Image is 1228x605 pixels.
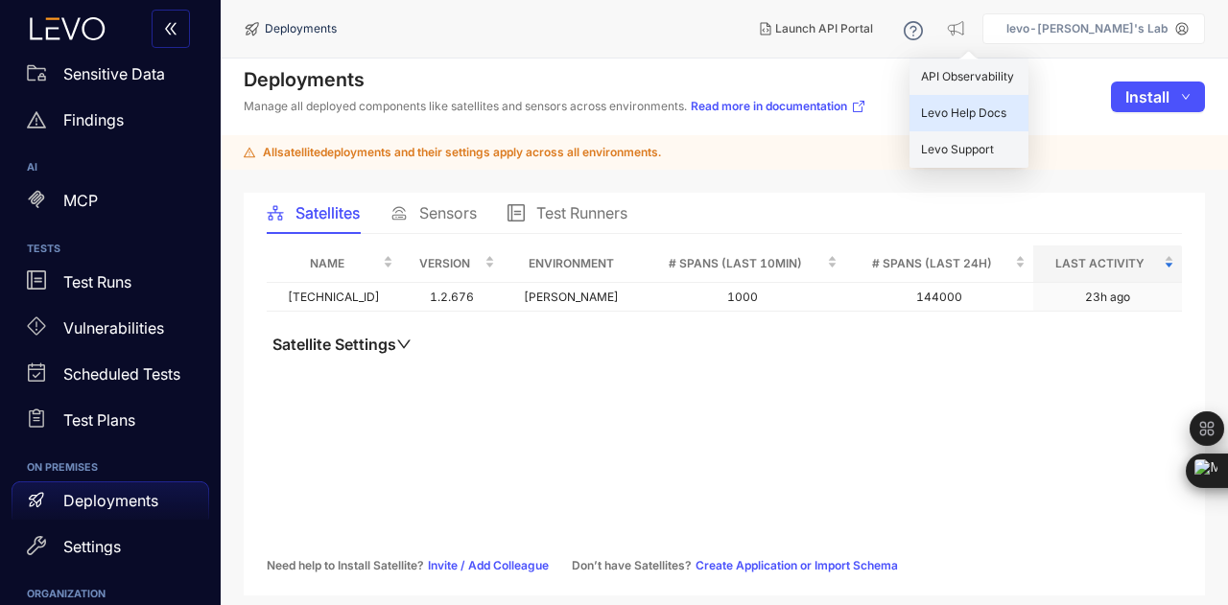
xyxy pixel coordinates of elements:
[572,559,692,572] span: Don’t have Satellites?
[27,162,194,174] h6: AI
[649,253,823,274] span: # Spans (last 10min)
[12,401,209,447] a: Test Plans
[27,462,194,474] h6: ON PREMISES
[63,411,135,429] p: Test Plans
[27,244,194,255] h6: TESTS
[263,146,661,159] span: All satellite deployments and their settings apply across all environments.
[12,309,209,355] a: Vulnerabilities
[916,290,962,304] span: 144000
[267,559,424,572] span: Need help to Install Satellite?
[409,253,480,274] span: Version
[63,365,180,383] p: Scheduled Tests
[401,245,502,283] th: Version
[267,335,417,354] button: Satellite Settingsdown
[63,273,131,291] p: Test Runs
[921,142,994,156] span: Levo Support
[1041,253,1160,274] span: Last Activity
[775,22,873,35] span: Launch API Portal
[163,21,178,38] span: double-left
[921,69,1014,83] span: API Observability
[265,22,337,35] span: Deployments
[267,245,401,283] th: Name
[641,245,845,283] th: # Spans (last 10min)
[295,204,360,221] span: Satellites
[1125,88,1169,105] span: Install
[401,283,502,313] td: 1.2.676
[12,355,209,401] a: Scheduled Tests
[12,527,209,573] a: Settings
[63,192,98,209] p: MCP
[503,245,641,283] th: Environment
[244,147,255,158] span: warning
[396,337,412,352] span: down
[63,538,121,555] p: Settings
[12,263,209,309] a: Test Runs
[428,559,549,572] a: Invite / Add Colleague
[27,110,46,129] span: warning
[1181,92,1191,103] span: down
[419,204,477,221] span: Sensors
[536,204,627,221] span: Test Runners
[12,101,209,147] a: Findings
[845,245,1033,283] th: # Spans (last 24h)
[696,559,898,572] a: Create Application or Import Schema
[244,68,866,91] h4: Deployments
[63,65,165,82] p: Sensitive Data
[1111,81,1205,112] button: Installdown
[691,99,866,114] a: Read more in documentation
[12,182,209,228] a: MCP
[63,319,164,337] p: Vulnerabilities
[267,283,401,313] td: [TECHNICAL_ID]
[63,111,124,128] p: Findings
[1006,22,1168,35] p: levo-[PERSON_NAME]'s Lab
[744,13,888,44] button: Launch API Portal
[921,105,1006,120] span: Levo Help Docs
[853,253,1011,274] span: # Spans (last 24h)
[12,55,209,101] a: Sensitive Data
[12,481,209,527] a: Deployments
[274,253,379,274] span: Name
[244,99,866,114] p: Manage all deployed components like satellites and sensors across environments.
[727,290,758,304] span: 1000
[63,492,158,509] p: Deployments
[152,10,190,48] button: double-left
[1085,291,1130,304] div: 23h ago
[503,283,641,313] td: [PERSON_NAME]
[27,589,194,600] h6: ORGANIZATION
